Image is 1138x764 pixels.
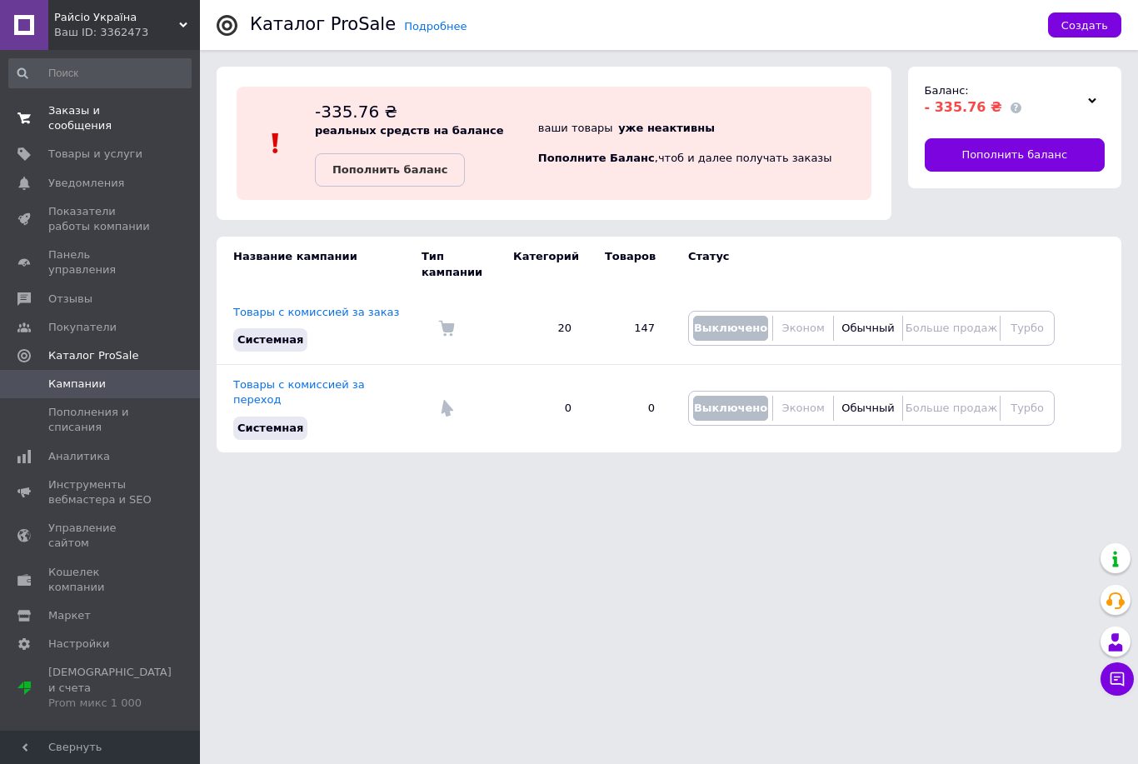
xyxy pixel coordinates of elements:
a: Пополнить баланс [925,138,1106,172]
span: Пополнить баланс [961,147,1067,162]
span: Покупатели [48,320,117,335]
button: Эконом [777,396,829,421]
img: Комиссия за заказ [438,320,455,337]
a: Товары с комиссией за переход [233,378,365,406]
a: Товары с комиссией за заказ [233,306,399,318]
span: Панель управления [48,247,154,277]
div: Prom микс 1 000 [48,696,172,711]
button: Создать [1048,12,1121,37]
div: ваши товары , чтоб и далее получать заказы [538,100,871,187]
td: Категорий [497,237,588,292]
span: Отзывы [48,292,92,307]
td: Тип кампании [422,237,497,292]
span: Товары и услуги [48,147,142,162]
span: Больше продаж [906,322,997,334]
span: Показатели работы компании [48,204,154,234]
td: 20 [497,292,588,365]
span: Обычный [841,402,894,414]
div: Ваш ID: 3362473 [54,25,200,40]
a: Подробнее [404,20,467,32]
button: Больше продаж [907,396,996,421]
span: Каталог ProSale [48,348,138,363]
span: Эконом [782,322,825,334]
span: Уведомления [48,176,124,191]
span: Больше продаж [906,402,997,414]
b: Пополните Баланс [538,152,655,164]
span: Кошелек компании [48,565,154,595]
span: Турбо [1011,322,1044,334]
input: Поиск [8,58,192,88]
span: Райсіо Україна [54,10,179,25]
span: Выключено [694,402,767,414]
td: 0 [497,365,588,452]
td: 0 [588,365,671,452]
button: Выключено [693,316,768,341]
b: уже неактивны [618,122,715,134]
span: Системная [237,422,303,434]
img: Комиссия за переход [438,400,455,417]
button: Обычный [838,396,897,421]
button: Турбо [1005,316,1050,341]
span: Управление сайтом [48,521,154,551]
span: [DEMOGRAPHIC_DATA] и счета [48,665,172,711]
span: -335.76 ₴ [315,102,397,122]
td: Товаров [588,237,671,292]
span: Турбо [1011,402,1044,414]
a: Пополнить баланс [315,153,465,187]
td: 147 [588,292,671,365]
span: Выключено [694,322,767,334]
span: Настройки [48,637,109,652]
button: Обычный [838,316,897,341]
span: Обычный [841,322,894,334]
span: Создать [1061,19,1108,32]
span: Пополнения и списания [48,405,154,435]
button: Чат с покупателем [1101,662,1134,696]
button: Больше продаж [907,316,996,341]
b: Пополнить баланс [332,163,447,176]
button: Турбо [1005,396,1050,421]
td: Название кампании [217,237,422,292]
button: Выключено [693,396,768,421]
span: - 335.76 ₴ [925,99,1002,115]
td: Статус [671,237,1055,292]
span: Эконом [782,402,825,414]
b: реальных средств на балансе [315,124,504,137]
span: Баланс: [925,84,969,97]
span: Инструменты вебмастера и SEO [48,477,154,507]
span: Заказы и сообщения [48,103,154,133]
span: Системная [237,333,303,346]
span: Кампании [48,377,106,392]
div: Каталог ProSale [250,16,396,33]
button: Эконом [777,316,829,341]
span: Аналитика [48,449,110,464]
span: Маркет [48,608,91,623]
img: :exclamation: [263,131,288,156]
